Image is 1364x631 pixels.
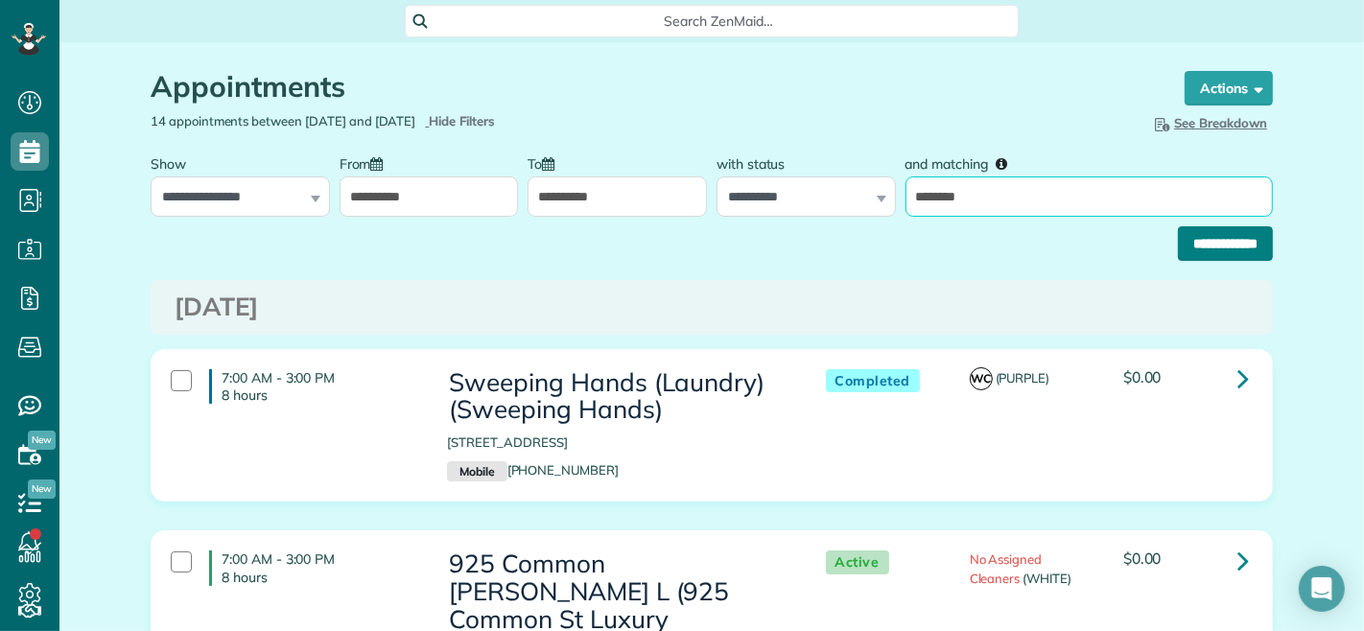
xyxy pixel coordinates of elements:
[447,461,506,482] small: Mobile
[28,431,56,450] span: New
[905,145,1022,180] label: and matching
[175,293,1249,321] h3: [DATE]
[28,479,56,499] span: New
[340,145,393,180] label: From
[1185,71,1273,105] button: Actions
[447,369,787,424] h3: Sweeping Hands (Laundry) (Sweeping Hands)
[826,369,921,393] span: Completed
[209,369,418,404] h4: 7:00 AM - 3:00 PM
[425,113,495,129] a: Hide Filters
[151,71,1148,103] h1: Appointments
[209,550,418,585] h4: 7:00 AM - 3:00 PM
[970,367,993,390] span: WC
[1123,367,1162,386] span: $0.00
[826,550,889,574] span: Active
[1145,112,1273,133] button: See Breakdown
[1299,566,1345,612] div: Open Intercom Messenger
[1023,571,1071,586] span: (WHITE)
[996,370,1050,386] span: (PURPLE)
[222,569,418,586] p: 8 hours
[970,551,1043,585] span: No Assigned Cleaners
[447,433,787,452] p: [STREET_ADDRESS]
[136,112,712,130] div: 14 appointments between [DATE] and [DATE]
[528,145,564,180] label: To
[222,386,418,404] p: 8 hours
[1123,549,1162,568] span: $0.00
[1151,115,1267,130] span: See Breakdown
[429,112,495,130] span: Hide Filters
[447,462,619,478] a: Mobile[PHONE_NUMBER]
